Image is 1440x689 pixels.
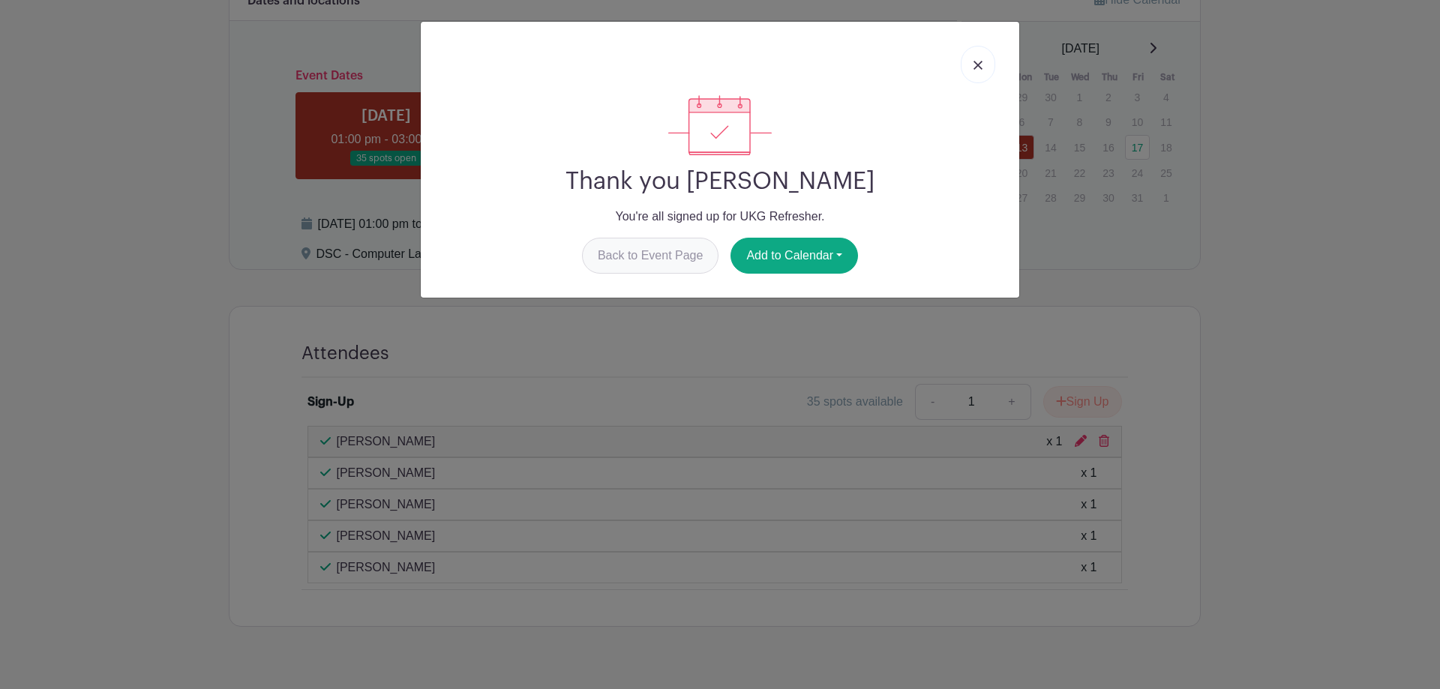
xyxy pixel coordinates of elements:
a: Back to Event Page [582,238,719,274]
img: close_button-5f87c8562297e5c2d7936805f587ecaba9071eb48480494691a3f1689db116b3.svg [973,61,982,70]
button: Add to Calendar [730,238,858,274]
p: You're all signed up for UKG Refresher. [433,208,1007,226]
h2: Thank you [PERSON_NAME] [433,167,1007,196]
img: signup_complete-c468d5dda3e2740ee63a24cb0ba0d3ce5d8a4ecd24259e683200fb1569d990c8.svg [668,95,772,155]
